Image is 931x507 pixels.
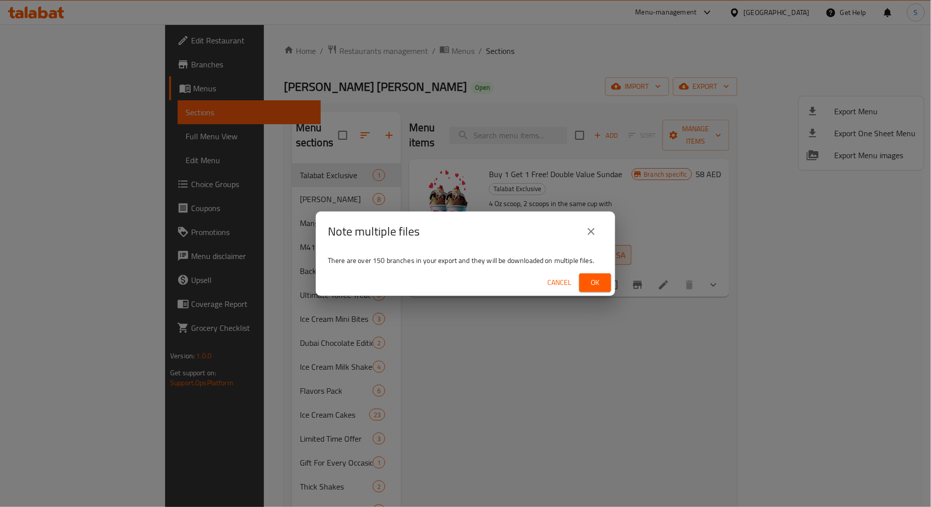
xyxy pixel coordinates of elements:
button: Ok [579,273,611,292]
span: There are over 150 branches in your export and they will be downloaded on multiple files. [328,254,594,267]
span: Cancel [547,276,571,289]
button: Cancel [543,273,575,292]
span: Ok [587,276,603,289]
button: close [579,220,603,244]
h2: Note multiple files [328,224,420,240]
